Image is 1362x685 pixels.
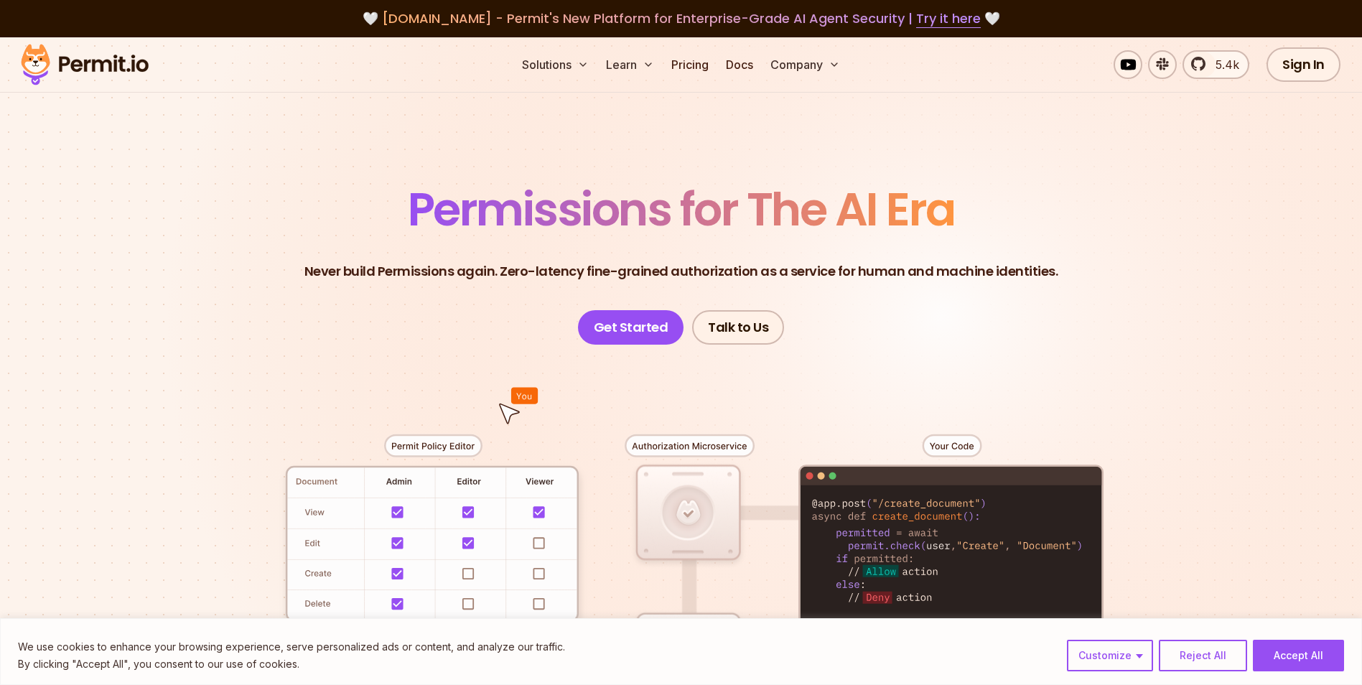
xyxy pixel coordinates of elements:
[408,177,955,241] span: Permissions for The AI Era
[1183,50,1249,79] a: 5.4k
[1253,640,1344,671] button: Accept All
[578,310,684,345] a: Get Started
[692,310,784,345] a: Talk to Us
[1067,640,1153,671] button: Customize
[600,50,660,79] button: Learn
[1159,640,1247,671] button: Reject All
[916,9,981,28] a: Try it here
[1207,56,1239,73] span: 5.4k
[1267,47,1340,82] a: Sign In
[382,9,981,27] span: [DOMAIN_NAME] - Permit's New Platform for Enterprise-Grade AI Agent Security |
[18,638,565,656] p: We use cookies to enhance your browsing experience, serve personalized ads or content, and analyz...
[516,50,594,79] button: Solutions
[304,261,1058,281] p: Never build Permissions again. Zero-latency fine-grained authorization as a service for human and...
[14,40,155,89] img: Permit logo
[765,50,846,79] button: Company
[18,656,565,673] p: By clicking "Accept All", you consent to our use of cookies.
[34,9,1328,29] div: 🤍 🤍
[666,50,714,79] a: Pricing
[720,50,759,79] a: Docs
